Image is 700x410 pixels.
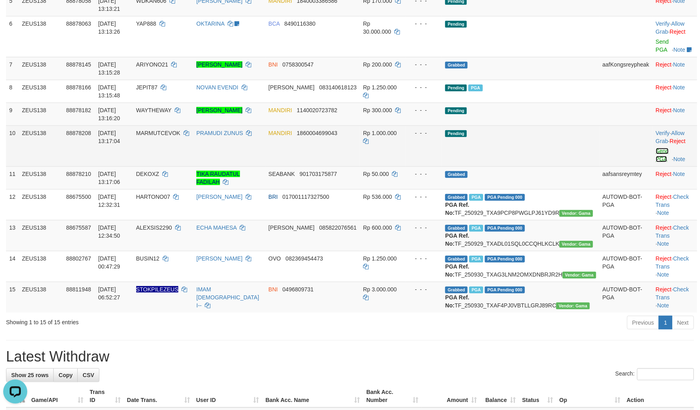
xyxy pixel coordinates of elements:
[98,194,120,208] span: [DATE] 12:32:31
[53,368,78,382] a: Copy
[297,107,337,113] span: Copy 1140020723782 to clipboard
[19,80,63,103] td: ZEUS138
[442,282,599,313] td: TF_250930_TXAF4PJ0VBTLLGRJ89RC
[653,251,697,282] td: · ·
[363,84,397,91] span: Rp 1.250.000
[559,241,593,248] span: Vendor URL: https://trx31.1velocity.biz
[445,171,468,178] span: Grabbed
[656,20,685,35] span: ·
[98,107,120,121] span: [DATE] 13:16:20
[19,282,63,313] td: ZEUS138
[136,61,168,68] span: ARIYONO21
[656,130,685,144] span: ·
[196,255,242,262] a: [PERSON_NAME]
[653,125,697,166] td: · ·
[599,57,653,80] td: aafKongsreypheak
[656,255,672,262] a: Reject
[656,286,689,301] a: Check Trans
[363,171,389,177] span: Rp 50.000
[442,251,599,282] td: TF_250930_TXAG3LNM2OMXDNBRJR2H
[282,61,314,68] span: Copy 0758300547 to clipboard
[124,385,193,408] th: Date Trans.: activate to sort column ascending
[409,106,439,114] div: - - -
[11,372,48,378] span: Show 25 rows
[19,125,63,166] td: ZEUS138
[656,194,689,208] a: Check Trans
[363,107,392,113] span: Rp 300.000
[98,255,120,270] span: [DATE] 00:47:29
[193,385,262,408] th: User ID: activate to sort column ascending
[656,255,689,270] a: Check Trans
[656,224,672,231] a: Reject
[442,189,599,220] td: TF_250929_TXA9PCP8PWGLPJ61YD9R
[268,224,315,231] span: [PERSON_NAME]
[66,20,91,27] span: 88878063
[196,84,238,91] a: NOVAN EVENDI
[136,20,156,27] span: YAP888
[445,202,469,216] b: PGA Ref. No:
[3,3,27,27] button: Open LiveChat chat widget
[286,255,323,262] span: Copy 082369454473 to clipboard
[653,80,697,103] td: ·
[6,315,286,326] div: Showing 1 to 15 of 15 entries
[136,107,171,113] span: WAYTHEWAY
[6,282,19,313] td: 15
[300,171,337,177] span: Copy 901703175877 to clipboard
[268,61,278,68] span: BNI
[19,166,63,189] td: ZEUS138
[19,189,63,220] td: ZEUS138
[674,46,686,53] a: Note
[469,287,483,293] span: Marked by aafsreyleap
[297,130,337,136] span: Copy 1860004699043 to clipboard
[445,62,468,69] span: Grabbed
[656,61,672,68] a: Reject
[363,286,397,293] span: Rp 3.000.000
[469,256,483,263] span: Marked by aafsreyleap
[6,80,19,103] td: 8
[98,130,120,144] span: [DATE] 13:17:04
[673,107,685,113] a: Note
[136,224,172,231] span: ALEXSIS2290
[599,251,653,282] td: AUTOWD-BOT-PGA
[485,256,525,263] span: PGA Pending
[623,385,694,408] th: Action
[422,385,480,408] th: Amount: activate to sort column ascending
[656,171,672,177] a: Reject
[282,286,314,293] span: Copy 0496809731 to clipboard
[136,171,159,177] span: DEKOXZ
[445,232,469,247] b: PGA Ref. No:
[599,189,653,220] td: AUTOWD-BOT-PGA
[656,20,685,35] a: Allow Grab
[637,368,694,380] input: Search:
[670,28,686,35] a: Reject
[445,85,467,91] span: Pending
[136,194,170,200] span: HARTONO07
[653,189,697,220] td: · ·
[657,302,669,309] a: Note
[409,224,439,232] div: - - -
[98,286,120,301] span: [DATE] 06:52:27
[409,285,439,293] div: - - -
[409,170,439,178] div: - - -
[657,210,669,216] a: Note
[136,255,159,262] span: BUSIN12
[66,130,91,136] span: 88878208
[66,107,91,113] span: 88878182
[268,255,281,262] span: OVO
[653,282,697,313] td: · ·
[6,220,19,251] td: 13
[469,225,483,232] span: Marked by aafpengsreynich
[19,220,63,251] td: ZEUS138
[409,193,439,201] div: - - -
[268,84,315,91] span: [PERSON_NAME]
[445,263,469,278] b: PGA Ref. No:
[6,166,19,189] td: 11
[268,107,292,113] span: MANDIRI
[445,294,469,309] b: PGA Ref. No:
[672,316,694,329] a: Next
[6,189,19,220] td: 12
[363,255,397,262] span: Rp 1.250.000
[656,194,672,200] a: Reject
[468,85,482,91] span: Marked by aafsolysreylen
[6,251,19,282] td: 14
